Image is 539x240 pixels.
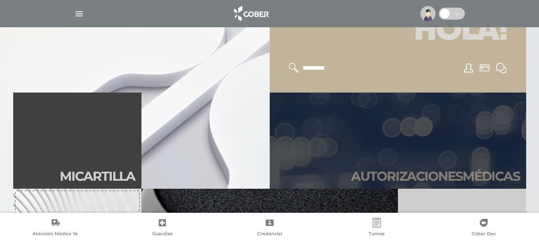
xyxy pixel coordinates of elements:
a: Micartilla [13,93,141,189]
a: Turnos [323,218,430,238]
a: Autorizacionesmédicas [270,93,526,189]
img: Cober_menu-lines-white.svg [74,9,84,19]
span: Turnos [369,231,385,238]
img: logo_cober_home-white.png [230,4,272,23]
a: Guardias [109,218,216,238]
img: profile-placeholder.svg [420,6,436,21]
h2: Autori zaciones médicas [351,169,520,184]
a: Credencial [216,218,323,238]
span: Guardias [152,231,173,238]
h2: Mi car tilla [60,169,135,184]
a: Cober Doc [430,218,537,238]
a: Atención Médica Ya [2,218,109,238]
span: Credencial [257,231,282,238]
span: Atención Médica Ya [32,231,78,238]
h1: Hola! [279,8,517,53]
span: Cober Doc [472,231,496,238]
